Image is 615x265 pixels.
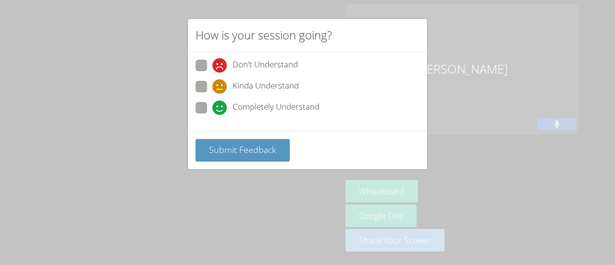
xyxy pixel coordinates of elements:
[196,139,290,162] button: Submit Feedback
[209,144,276,155] span: Submit Feedback
[233,79,299,94] span: Kinda Understand
[233,58,298,73] span: Don't Understand
[196,26,332,44] h2: How is your session going?
[233,101,320,115] span: Completely Understand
